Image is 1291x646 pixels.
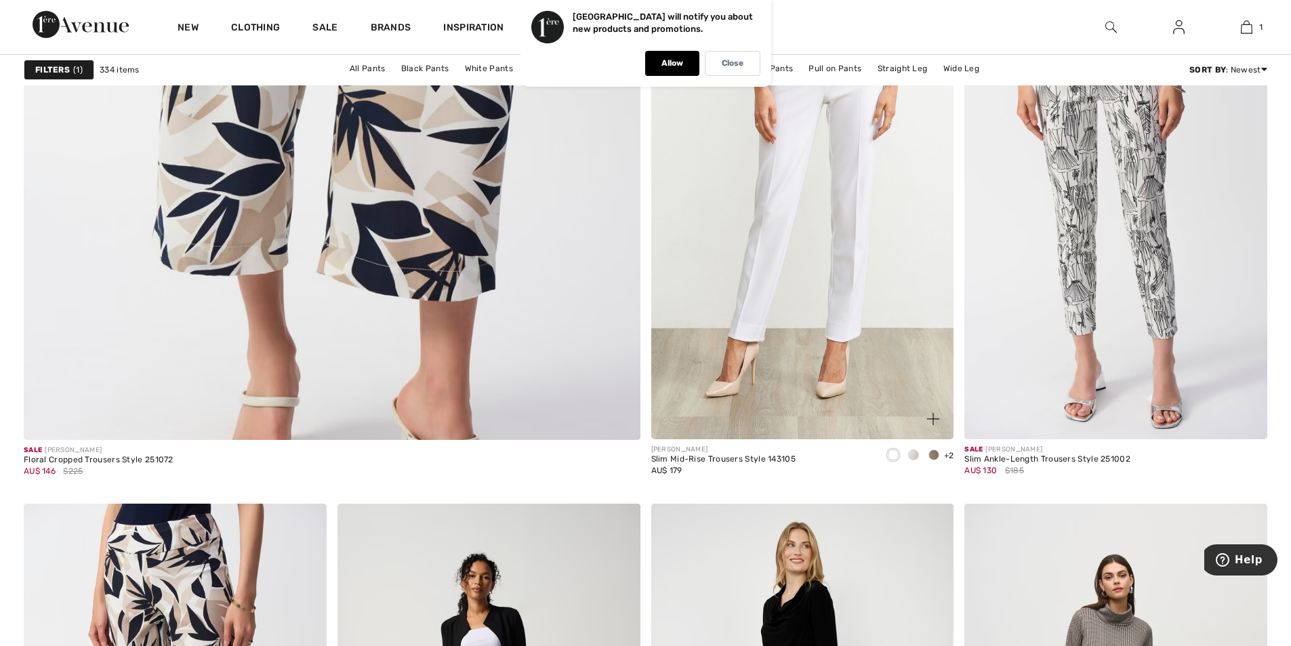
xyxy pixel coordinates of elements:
span: +2 [944,451,954,460]
img: My Bag [1241,19,1252,35]
img: 1ère Avenue [33,11,129,38]
img: search the website [1105,19,1117,35]
a: 1 [1213,19,1279,35]
span: AU$ 146 [24,466,56,476]
div: Slim Ankle-Length Trousers Style 251002 [964,455,1130,464]
span: 1 [73,64,83,76]
a: Sale [312,22,337,36]
div: Moonstone [903,445,924,467]
span: AU$ 130 [964,466,997,475]
span: Sale [24,446,42,454]
a: Brands [371,22,411,36]
a: Wide Leg [937,60,986,77]
iframe: Opens a widget where you can find more information [1204,544,1277,578]
strong: Sort By [1189,65,1226,75]
div: [PERSON_NAME] [651,445,796,455]
div: Floral Cropped Trousers Style 251072 [24,456,173,465]
p: Allow [661,58,683,68]
span: 334 items [100,64,140,76]
span: $185 [1005,464,1024,477]
span: 1 [1259,21,1263,33]
div: [PERSON_NAME] [24,445,173,456]
a: Clothing [231,22,280,36]
strong: Filters [35,64,70,76]
div: White [883,445,903,467]
div: Java [924,445,944,467]
div: Slim Mid-Rise Trousers Style 143105 [651,455,796,464]
a: Straight Leg [871,60,935,77]
a: New [178,22,199,36]
div: [PERSON_NAME] [964,445,1130,455]
p: [GEOGRAPHIC_DATA] will notify you about new products and promotions. [573,12,753,34]
span: Inspiration [443,22,504,36]
span: Sale [964,445,983,453]
img: My Info [1173,19,1185,35]
a: Pull on Pants [802,60,868,77]
div: : Newest [1189,64,1267,76]
span: $225 [63,465,83,477]
img: plus_v2.svg [927,413,939,425]
span: AU$ 179 [651,466,682,475]
p: Close [722,58,743,68]
a: White Pants [458,60,520,77]
a: All Pants [343,60,392,77]
a: Black Pants [394,60,455,77]
a: Sign In [1162,19,1195,36]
